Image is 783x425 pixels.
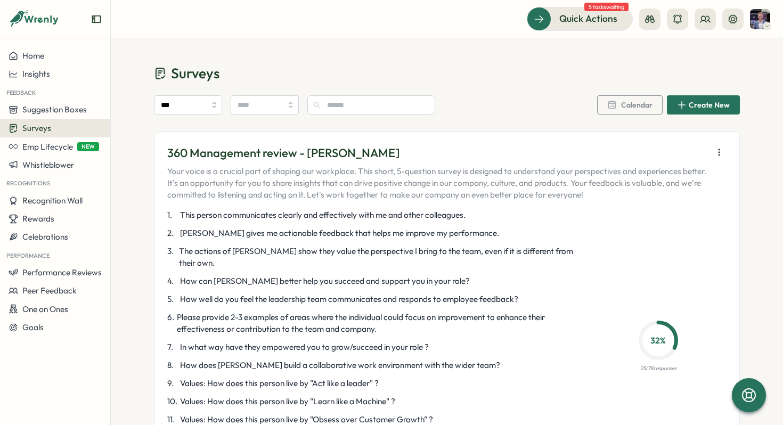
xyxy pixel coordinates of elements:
span: Home [22,51,44,61]
span: Calendar [621,101,652,109]
p: 25 / 78 responses [640,364,676,373]
span: Values: How does this person live by "Learn like a Machine" ? [180,396,395,407]
span: [PERSON_NAME] gives me actionable feedback that helps me improve my performance. [180,227,499,239]
button: Quick Actions [527,7,633,30]
span: 7 . [167,341,178,353]
button: Create New [667,95,740,115]
button: Expand sidebar [91,14,102,24]
span: Whistleblower [22,160,74,170]
span: 9 . [167,378,178,389]
span: Suggestion Boxes [22,104,87,115]
span: Rewards [22,214,54,224]
span: Quick Actions [559,12,617,26]
span: How well do you feel the leadership team communicates and responds to employee feedback? [180,293,518,305]
span: 3 . [167,246,177,269]
span: In what way have they empowered you to grow/succeed in your role ? [180,341,429,353]
span: 5 . [167,293,178,305]
p: 32 % [642,334,675,347]
span: 2 . [167,227,178,239]
span: Goals [22,322,44,332]
span: Celebrations [22,232,68,242]
span: 6 . [167,312,175,335]
p: Your voice is a crucial part of shaping our workplace. This short, 5-question survey is designed ... [167,166,707,201]
span: How does [PERSON_NAME] build a collaborative work environment with the wider team? [180,359,500,371]
span: Peer Feedback [22,285,77,296]
span: How can [PERSON_NAME] better help you succeed and support you in your role? [180,275,470,287]
span: 1 . [167,209,178,221]
img: Shane Treeves [750,9,770,29]
span: The actions of [PERSON_NAME] show they value the perspective I bring to the team, even if it is d... [179,246,577,269]
span: Create New [689,101,730,109]
span: Surveys [171,64,219,83]
span: Surveys [22,123,51,133]
span: Please provide 2-3 examples of areas where the individual could focus on improvement to enhance t... [177,312,577,335]
span: Recognition Wall [22,195,83,206]
span: NEW [77,142,99,151]
button: Calendar [597,95,663,115]
span: Performance Reviews [22,267,102,277]
span: 8 . [167,359,178,371]
span: Emp Lifecycle [22,142,73,152]
span: Insights [22,69,50,79]
span: One on Ones [22,304,68,314]
span: 5 tasks waiting [584,3,629,11]
span: 4 . [167,275,178,287]
p: 360 Management review - [PERSON_NAME] [167,145,707,161]
span: 10 . [167,396,178,407]
span: Values: How does this person live by "Act like a leader" ? [180,378,379,389]
span: This person communicates clearly and effectively with me and other colleagues. [180,209,466,221]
